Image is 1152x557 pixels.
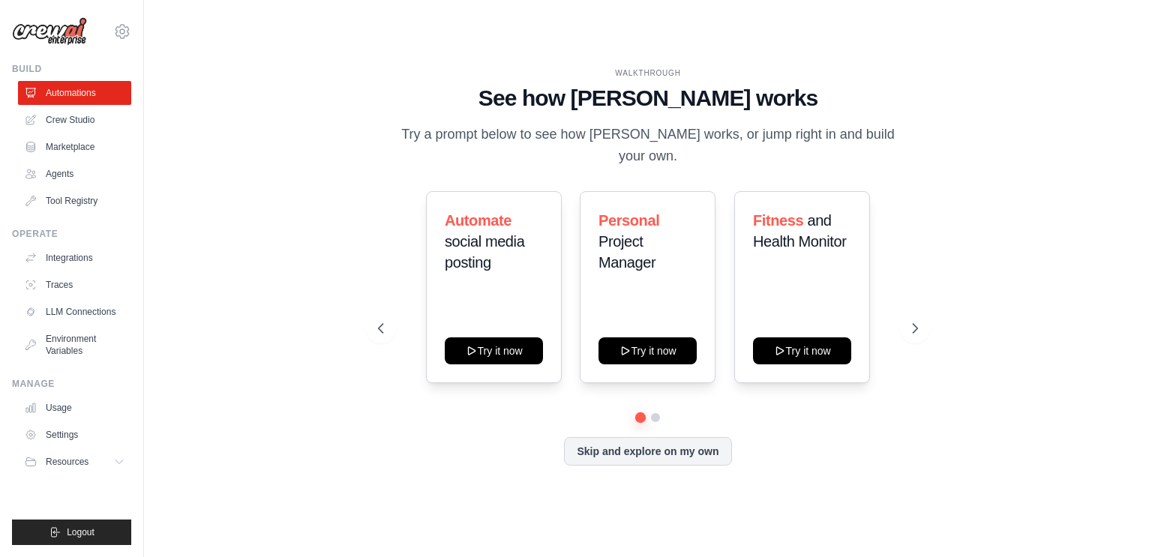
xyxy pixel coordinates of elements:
[46,456,88,468] span: Resources
[18,450,131,474] button: Resources
[12,17,87,46] img: Logo
[598,337,697,364] button: Try it now
[18,396,131,420] a: Usage
[12,63,131,75] div: Build
[753,337,851,364] button: Try it now
[12,228,131,240] div: Operate
[18,273,131,297] a: Traces
[396,124,900,168] p: Try a prompt below to see how [PERSON_NAME] works, or jump right in and build your own.
[18,423,131,447] a: Settings
[18,81,131,105] a: Automations
[18,189,131,213] a: Tool Registry
[18,162,131,186] a: Agents
[67,526,94,538] span: Logout
[12,520,131,545] button: Logout
[598,233,655,271] span: Project Manager
[378,67,918,79] div: WALKTHROUGH
[18,327,131,363] a: Environment Variables
[18,246,131,270] a: Integrations
[18,300,131,324] a: LLM Connections
[445,233,524,271] span: social media posting
[12,378,131,390] div: Manage
[564,437,731,466] button: Skip and explore on my own
[18,108,131,132] a: Crew Studio
[753,212,803,229] span: Fitness
[18,135,131,159] a: Marketplace
[445,212,511,229] span: Automate
[1077,485,1152,557] iframe: Chat Widget
[598,212,659,229] span: Personal
[378,85,918,112] h1: See how [PERSON_NAME] works
[445,337,543,364] button: Try it now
